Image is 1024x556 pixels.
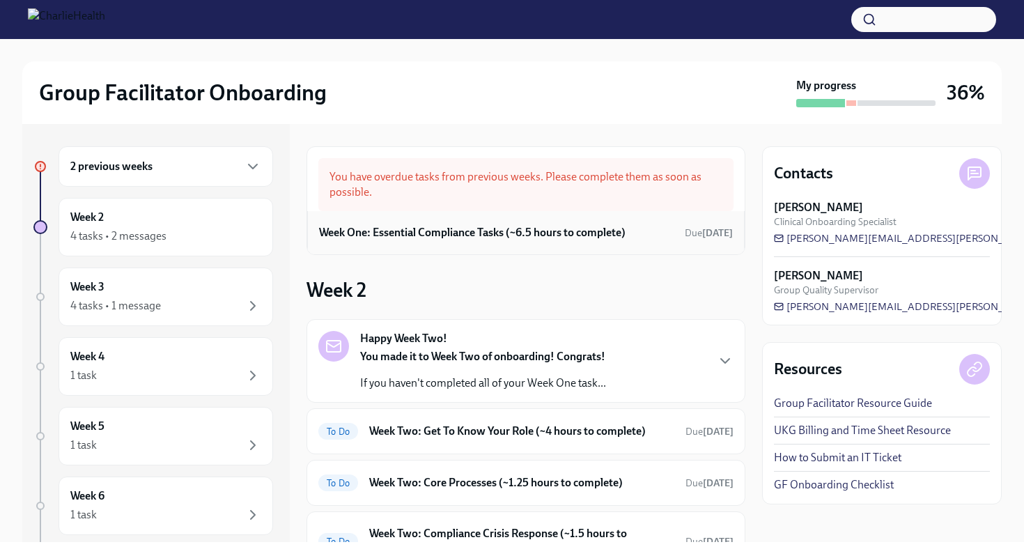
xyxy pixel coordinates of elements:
h6: Week 5 [70,419,104,434]
span: August 15th, 2025 09:00 [685,535,734,548]
div: 1 task [70,438,97,453]
strong: [PERSON_NAME] [774,200,863,215]
a: To DoWeek Two: Core Processes (~1.25 hours to complete)Due[DATE] [318,472,734,494]
a: Week 41 task [33,337,273,396]
a: Group Facilitator Resource Guide [774,396,932,411]
strong: [DATE] [702,227,733,239]
a: To DoWeek Two: Get To Know Your Role (~4 hours to complete)Due[DATE] [318,420,734,442]
span: To Do [318,478,358,488]
h6: Week Two: Get To Know Your Role (~4 hours to complete) [369,424,674,439]
a: Week 61 task [33,477,273,535]
strong: Happy Week Two! [360,331,447,346]
h6: Week 3 [70,279,104,295]
span: August 15th, 2025 09:00 [685,477,734,490]
p: If you haven't completed all of your Week One task... [360,376,606,391]
span: Due [685,536,734,548]
a: GF Onboarding Checklist [774,477,894,493]
a: UKG Billing and Time Sheet Resource [774,423,951,438]
span: August 15th, 2025 09:00 [685,425,734,438]
strong: My progress [796,78,856,93]
a: Week One: Essential Compliance Tasks (~6.5 hours to complete)Due[DATE] [319,222,733,243]
h4: Resources [774,359,842,380]
span: Group Quality Supervisor [774,284,878,297]
div: 1 task [70,368,97,383]
strong: You made it to Week Two of onboarding! Congrats! [360,350,605,363]
h6: Week 6 [70,488,104,504]
h6: Week Two: Core Processes (~1.25 hours to complete) [369,475,674,491]
strong: [DATE] [703,477,734,489]
span: Clinical Onboarding Specialist [774,215,897,229]
h6: Week 2 [70,210,104,225]
h6: 2 previous weeks [70,159,153,174]
h3: Week 2 [307,277,366,302]
span: Due [685,227,733,239]
span: To Do [318,426,358,437]
div: 4 tasks • 2 messages [70,229,166,244]
strong: [PERSON_NAME] [774,268,863,284]
h6: Week 4 [70,349,104,364]
img: CharlieHealth [28,8,105,31]
a: Week 24 tasks • 2 messages [33,198,273,256]
h2: Group Facilitator Onboarding [39,79,327,107]
h4: Contacts [774,163,833,184]
div: 4 tasks • 1 message [70,298,161,314]
span: Due [685,477,734,489]
div: You have overdue tasks from previous weeks. Please complete them as soon as possible. [318,158,734,211]
a: Week 51 task [33,407,273,465]
strong: [DATE] [703,426,734,438]
div: 1 task [70,507,97,523]
div: 2 previous weeks [59,146,273,187]
a: Week 34 tasks • 1 message [33,268,273,326]
h6: Week One: Essential Compliance Tasks (~6.5 hours to complete) [319,225,626,240]
span: Due [685,426,734,438]
h3: 36% [947,80,985,105]
span: To Do [318,536,358,547]
strong: [DATE] [703,536,734,548]
a: How to Submit an IT Ticket [774,450,901,465]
